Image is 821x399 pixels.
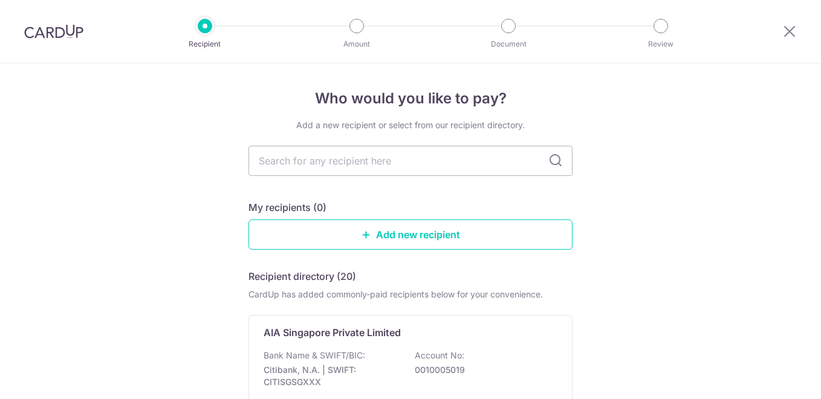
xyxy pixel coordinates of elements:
img: CardUp [24,24,83,39]
p: Bank Name & SWIFT/BIC: [264,349,365,362]
div: CardUp has added commonly-paid recipients below for your convenience. [248,288,573,300]
input: Search for any recipient here [248,146,573,176]
p: Account No: [415,349,464,362]
p: Amount [312,38,401,50]
p: Recipient [160,38,250,50]
p: AIA Singapore Private Limited [264,325,401,340]
iframe: Opens a widget where you can find more information [744,363,809,393]
p: 0010005019 [415,364,550,376]
p: Review [616,38,706,50]
div: Add a new recipient or select from our recipient directory. [248,119,573,131]
h4: Who would you like to pay? [248,88,573,109]
a: Add new recipient [248,219,573,250]
p: Document [464,38,553,50]
h5: Recipient directory (20) [248,269,356,284]
p: Citibank, N.A. | SWIFT: CITISGSGXXX [264,364,399,388]
h5: My recipients (0) [248,200,326,215]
